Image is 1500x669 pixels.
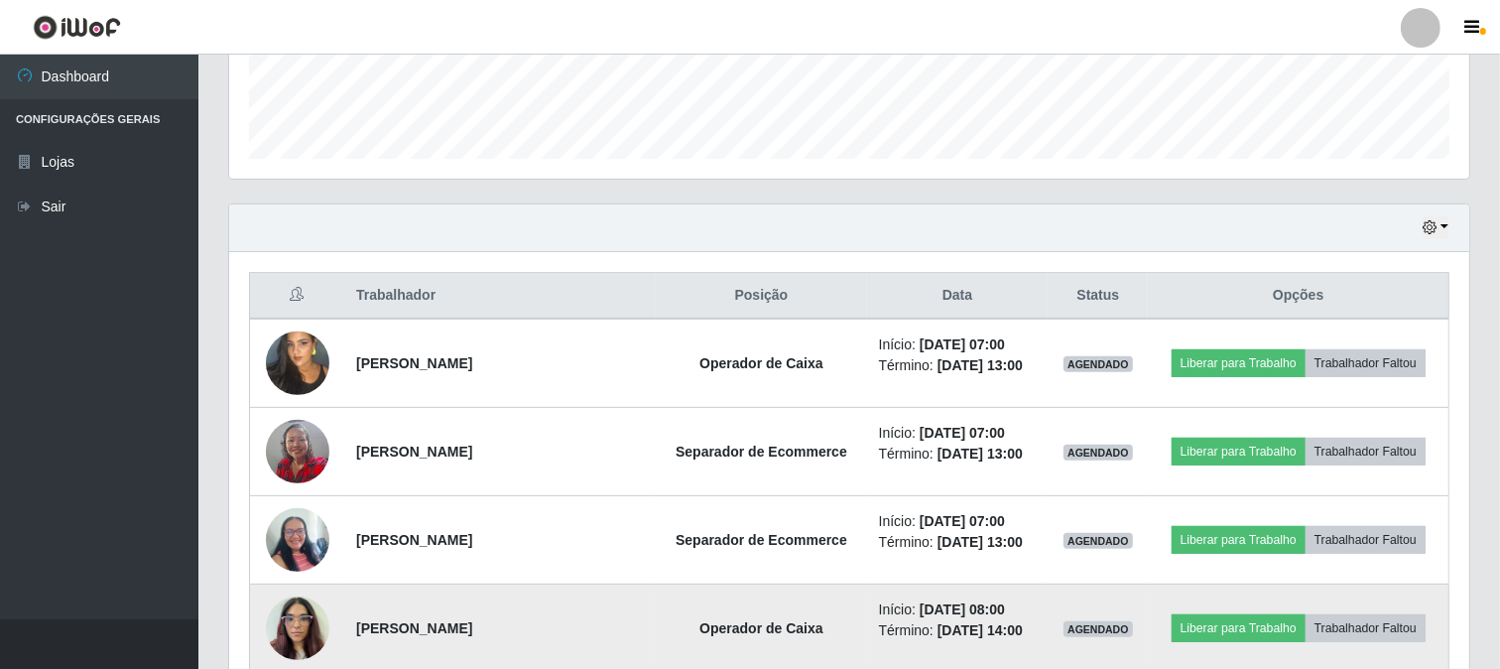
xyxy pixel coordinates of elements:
[1172,438,1306,466] button: Liberar para Trabalho
[1306,526,1426,554] button: Trabalhador Faltou
[879,532,1037,553] li: Término:
[676,532,847,548] strong: Separador de Ecommerce
[356,444,472,460] strong: [PERSON_NAME]
[879,334,1037,355] li: Início:
[676,444,847,460] strong: Separador de Ecommerce
[1063,533,1133,549] span: AGENDADO
[1048,273,1148,320] th: Status
[266,409,329,493] img: 1754052422594.jpeg
[344,273,656,320] th: Trabalhador
[699,620,823,636] strong: Operador de Caixa
[920,425,1005,441] time: [DATE] 07:00
[656,273,866,320] th: Posição
[1063,621,1133,637] span: AGENDADO
[879,444,1037,465] li: Término:
[356,355,472,371] strong: [PERSON_NAME]
[266,497,329,582] img: 1753212291026.jpeg
[879,511,1037,532] li: Início:
[1172,349,1306,377] button: Liberar para Trabalho
[879,600,1037,620] li: Início:
[920,602,1005,617] time: [DATE] 08:00
[920,336,1005,352] time: [DATE] 07:00
[266,321,329,405] img: 1639403516747.jpeg
[1063,445,1133,461] span: AGENDADO
[867,273,1049,320] th: Data
[937,446,1023,462] time: [DATE] 13:00
[879,620,1037,641] li: Término:
[879,423,1037,444] li: Início:
[1172,526,1306,554] button: Liberar para Trabalho
[356,620,472,636] strong: [PERSON_NAME]
[937,534,1023,550] time: [DATE] 13:00
[1306,349,1426,377] button: Trabalhador Faltou
[937,357,1023,373] time: [DATE] 13:00
[1306,614,1426,642] button: Trabalhador Faltou
[1148,273,1448,320] th: Opções
[879,355,1037,376] li: Término:
[1306,438,1426,466] button: Trabalhador Faltou
[33,15,121,40] img: CoreUI Logo
[356,532,472,548] strong: [PERSON_NAME]
[1063,356,1133,372] span: AGENDADO
[1172,614,1306,642] button: Liberar para Trabalho
[920,513,1005,529] time: [DATE] 07:00
[937,622,1023,638] time: [DATE] 14:00
[699,355,823,371] strong: Operador de Caixa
